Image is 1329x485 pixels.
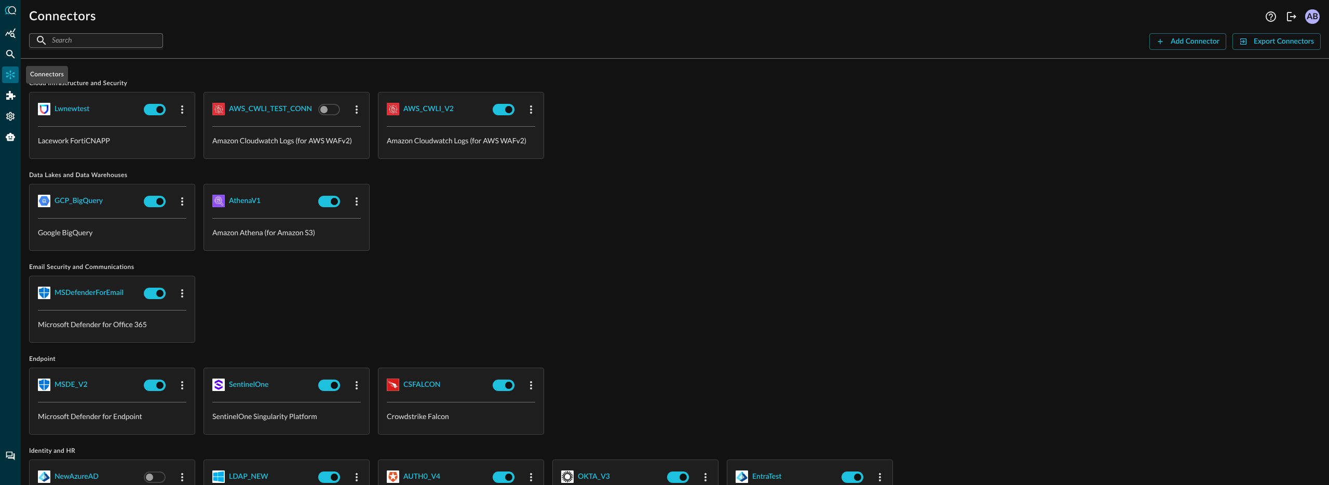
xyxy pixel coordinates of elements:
button: Logout [1283,8,1300,25]
div: lwnewtest [55,103,89,116]
p: Google BigQuery [38,227,186,238]
div: AWS_CWLI_TEST_CONN [229,103,312,116]
button: AWS_CWLI_TEST_CONN [229,101,312,117]
div: Connectors [2,66,19,83]
img: AWSCloudWatchLogs.svg [387,103,399,115]
div: OKTA_V3 [578,470,610,483]
h1: Connectors [29,8,96,25]
div: AthenaV1 [229,195,261,208]
div: Query Agent [2,129,19,145]
div: NewAzureAD [55,470,99,483]
div: Connectors [26,66,68,84]
button: MSDE_V2 [55,376,88,393]
p: SentinelOne Singularity Platform [212,411,361,422]
div: Federated Search [2,46,19,62]
button: GCP_BigQuery [55,193,103,209]
p: Amazon Cloudwatch Logs (for AWS WAFv2) [212,135,361,146]
button: LDAP_NEW [229,468,268,485]
button: EntraTest [752,468,781,485]
p: Amazon Cloudwatch Logs (for AWS WAFv2) [387,135,535,146]
button: Export Connectors [1232,33,1321,50]
div: GCP_BigQuery [55,195,103,208]
span: Endpoint [29,355,1321,363]
button: AthenaV1 [229,193,261,209]
button: MSDefenderForEmail [55,285,124,301]
img: AWSAthena.svg [212,195,225,207]
div: Addons [3,87,19,104]
img: MicrosoftDefenderForEndpoint.svg [38,379,50,391]
p: Crowdstrike Falcon [387,411,535,422]
input: Search [52,31,139,50]
img: AWSCloudWatchLogs.svg [212,103,225,115]
img: MicrosoftEntra.svg [38,470,50,483]
img: MicrosoftDefenderForOffice365.svg [38,287,50,299]
p: Microsoft Defender for Endpoint [38,411,186,422]
button: OKTA_V3 [578,468,610,485]
p: Amazon Athena (for Amazon S3) [212,227,361,238]
div: EntraTest [752,470,781,483]
div: Export Connectors [1254,35,1314,48]
div: Chat [2,448,19,464]
p: Lacework FortiCNAPP [38,135,186,146]
img: GoogleBigQuery.svg [38,195,50,207]
div: AUTH0_V4 [403,470,440,483]
div: MSDE_V2 [55,379,88,392]
button: AUTH0_V4 [403,468,440,485]
div: AWS_CWLI_V2 [403,103,454,116]
div: MSDefenderForEmail [55,287,124,300]
img: ActiveDirectory.svg [212,470,225,483]
img: CrowdStrikeFalcon.svg [387,379,399,391]
div: LDAP_NEW [229,470,268,483]
span: Identity and HR [29,447,1321,455]
button: Help [1263,8,1279,25]
div: AB [1305,9,1320,24]
button: NewAzureAD [55,468,99,485]
div: CSFALCON [403,379,441,392]
button: Add Connector [1149,33,1226,50]
button: AWS_CWLI_V2 [403,101,454,117]
div: Summary Insights [2,25,19,42]
div: SentinelOne [229,379,268,392]
img: SentinelOne.svg [212,379,225,391]
div: Add Connector [1171,35,1219,48]
button: CSFALCON [403,376,441,393]
span: Email Security and Communications [29,263,1321,272]
button: SentinelOne [229,376,268,393]
p: Microsoft Defender for Office 365 [38,319,186,330]
div: Settings [2,108,19,125]
img: Okta.svg [561,470,574,483]
span: Data Lakes and Data Warehouses [29,171,1321,180]
img: Auth0.svg [387,470,399,483]
img: LaceworkFortiCnapp.svg [38,103,50,115]
span: Cloud Infrastructure and Security [29,79,1321,88]
button: lwnewtest [55,101,89,117]
img: MicrosoftEntra.svg [736,470,748,483]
